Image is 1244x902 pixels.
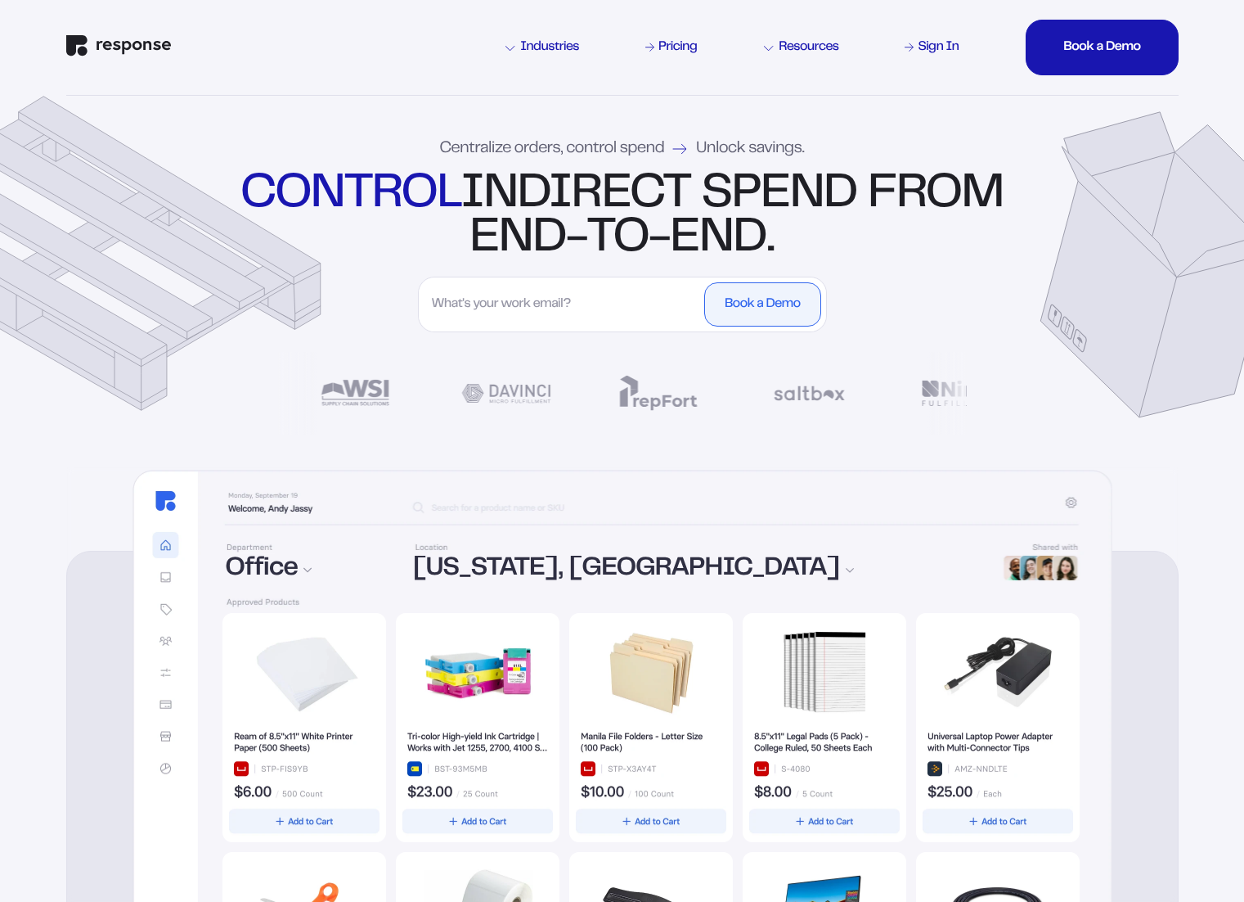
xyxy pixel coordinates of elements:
strong: control [240,174,460,216]
div: Resources [764,41,838,54]
img: Response Logo [66,35,171,56]
div: Pricing [658,41,697,54]
div: indirect spend from end-to-end. [236,173,1008,261]
div: Book a Demo [725,298,800,311]
a: Pricing [643,38,700,57]
a: Response Home [66,35,171,61]
a: Sign In [902,38,962,57]
div: [US_STATE], [GEOGRAPHIC_DATA] [413,557,981,583]
div: Industries [505,41,579,54]
input: What's your work email? [424,282,701,327]
div: Office [226,557,394,583]
button: Book a DemoBook a DemoBook a DemoBook a Demo [1026,20,1178,75]
div: Book a Demo [1063,41,1140,54]
button: Book a Demo [704,282,820,327]
span: Unlock savings. [696,141,804,157]
div: Centralize orders, control spend [440,141,805,157]
div: Sign In [918,41,959,54]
